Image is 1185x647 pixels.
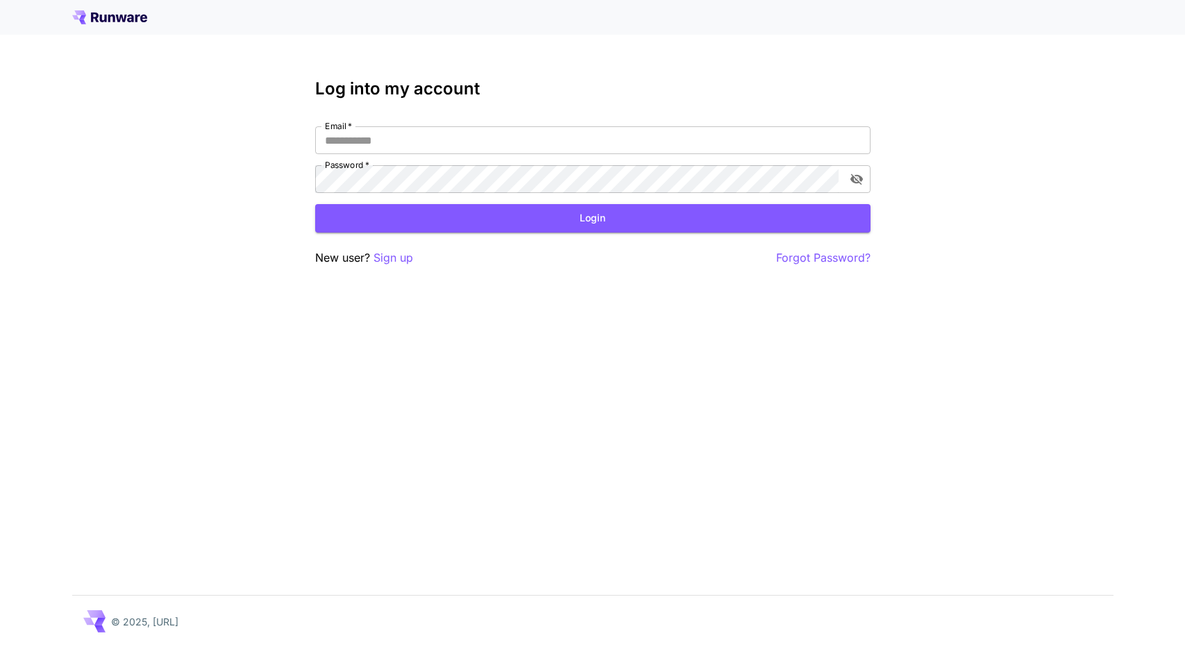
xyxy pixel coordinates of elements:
[111,614,178,629] p: © 2025, [URL]
[315,249,413,267] p: New user?
[844,167,869,192] button: toggle password visibility
[315,79,871,99] h3: Log into my account
[373,249,413,267] button: Sign up
[325,120,352,132] label: Email
[315,204,871,233] button: Login
[325,159,369,171] label: Password
[776,249,871,267] button: Forgot Password?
